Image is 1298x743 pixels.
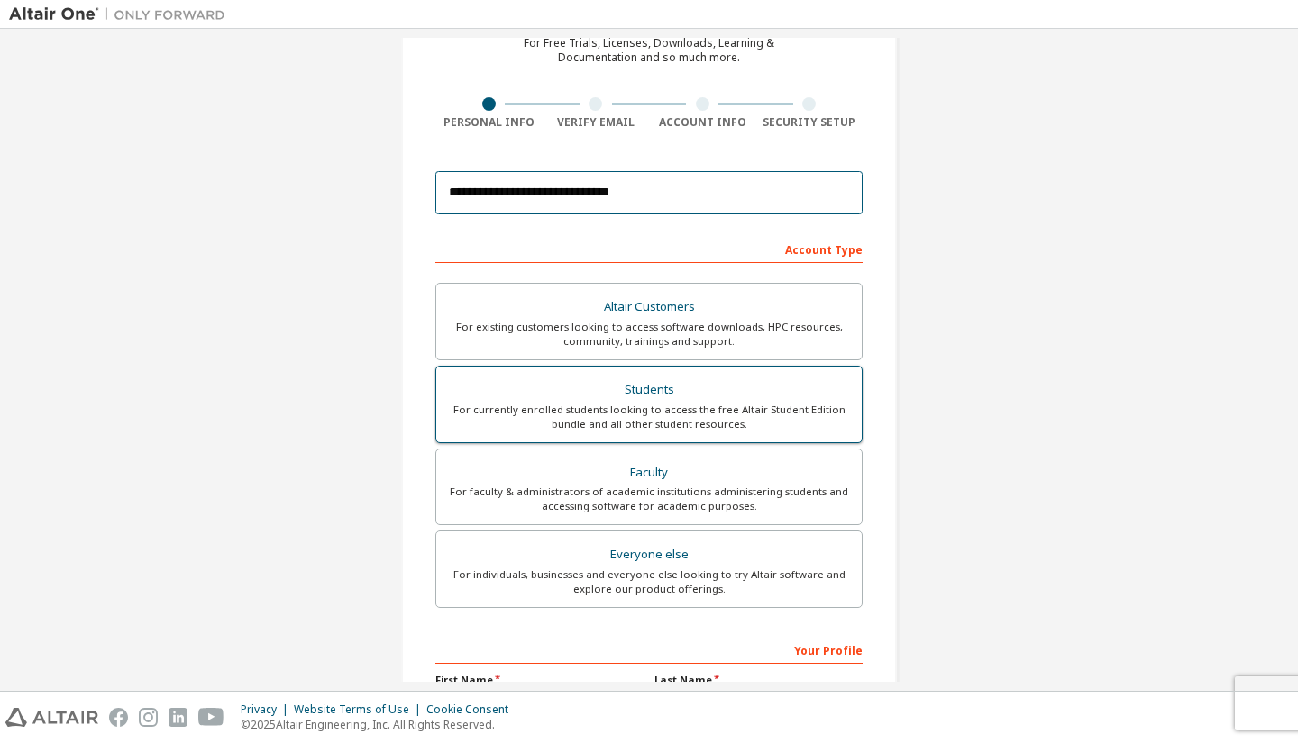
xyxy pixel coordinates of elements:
[756,115,864,130] div: Security Setup
[654,673,863,687] label: Last Name
[9,5,234,23] img: Altair One
[435,234,863,263] div: Account Type
[447,403,851,431] div: For currently enrolled students looking to access the free Altair Student Edition bundle and all ...
[447,377,851,403] div: Students
[426,702,519,717] div: Cookie Consent
[241,702,294,717] div: Privacy
[447,567,851,596] div: For individuals, businesses and everyone else looking to try Altair software and explore our prod...
[435,635,863,664] div: Your Profile
[447,460,851,485] div: Faculty
[649,115,756,130] div: Account Info
[435,115,543,130] div: Personal Info
[543,115,650,130] div: Verify Email
[447,542,851,567] div: Everyone else
[5,708,98,727] img: altair_logo.svg
[109,708,128,727] img: facebook.svg
[447,485,851,513] div: For faculty & administrators of academic institutions administering students and accessing softwa...
[294,702,426,717] div: Website Terms of Use
[447,320,851,349] div: For existing customers looking to access software downloads, HPC resources, community, trainings ...
[435,673,644,687] label: First Name
[241,717,519,732] p: © 2025 Altair Engineering, Inc. All Rights Reserved.
[139,708,158,727] img: instagram.svg
[198,708,224,727] img: youtube.svg
[524,36,774,65] div: For Free Trials, Licenses, Downloads, Learning & Documentation and so much more.
[169,708,187,727] img: linkedin.svg
[447,294,851,320] div: Altair Customers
